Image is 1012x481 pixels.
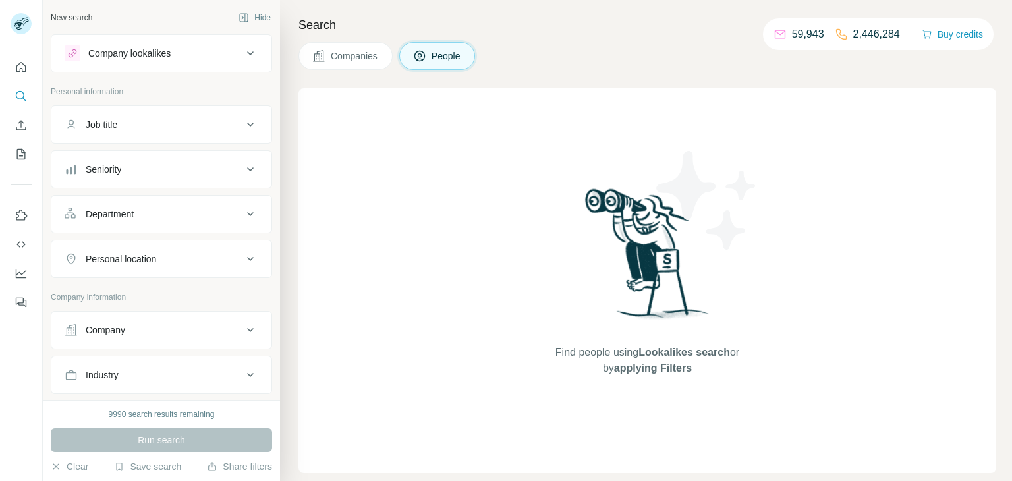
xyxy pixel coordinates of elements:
[51,198,271,230] button: Department
[51,460,88,473] button: Clear
[51,359,271,391] button: Industry
[11,84,32,108] button: Search
[11,291,32,314] button: Feedback
[11,233,32,256] button: Use Surfe API
[11,142,32,166] button: My lists
[11,204,32,227] button: Use Surfe on LinkedIn
[638,347,730,358] span: Lookalikes search
[614,362,692,374] span: applying Filters
[51,109,271,140] button: Job title
[114,460,181,473] button: Save search
[11,262,32,285] button: Dashboard
[792,26,824,42] p: 59,943
[11,113,32,137] button: Enrich CSV
[86,368,119,382] div: Industry
[51,86,272,98] p: Personal information
[853,26,900,42] p: 2,446,284
[51,314,271,346] button: Company
[51,12,92,24] div: New search
[229,8,280,28] button: Hide
[51,243,271,275] button: Personal location
[298,16,996,34] h4: Search
[331,49,379,63] span: Companies
[51,38,271,69] button: Company lookalikes
[11,55,32,79] button: Quick start
[922,25,983,43] button: Buy credits
[432,49,462,63] span: People
[648,141,766,260] img: Surfe Illustration - Stars
[86,324,125,337] div: Company
[86,163,121,176] div: Seniority
[109,409,215,420] div: 9990 search results remaining
[88,47,171,60] div: Company lookalikes
[86,208,134,221] div: Department
[207,460,272,473] button: Share filters
[51,291,272,303] p: Company information
[51,154,271,185] button: Seniority
[542,345,752,376] span: Find people using or by
[86,118,117,131] div: Job title
[86,252,156,266] div: Personal location
[579,185,716,332] img: Surfe Illustration - Woman searching with binoculars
